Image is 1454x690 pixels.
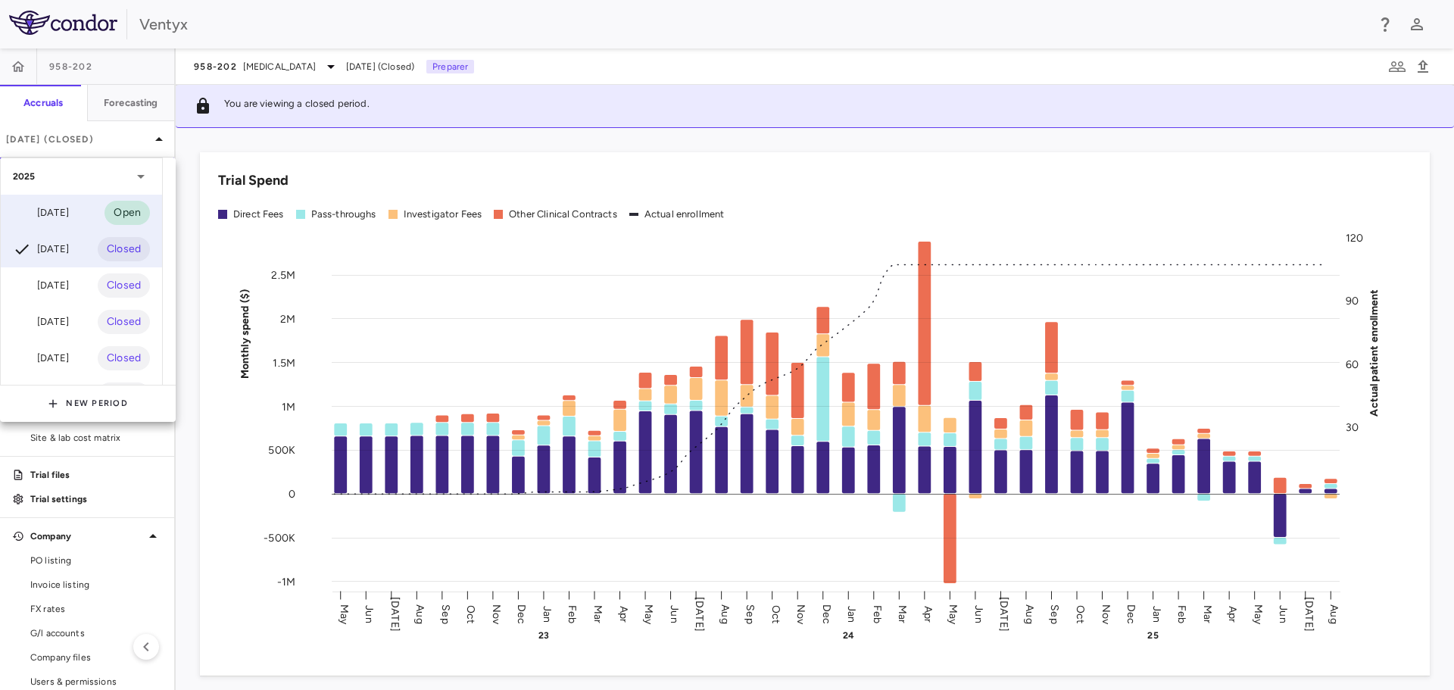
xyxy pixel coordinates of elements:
[13,240,69,258] div: [DATE]
[13,170,36,183] p: 2025
[13,204,69,222] div: [DATE]
[48,392,128,416] button: New Period
[13,313,69,331] div: [DATE]
[13,349,69,367] div: [DATE]
[1,158,162,195] div: 2025
[13,276,69,295] div: [DATE]
[98,350,150,367] span: Closed
[98,314,150,330] span: Closed
[105,205,150,221] span: Open
[98,277,150,294] span: Closed
[98,241,150,258] span: Closed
